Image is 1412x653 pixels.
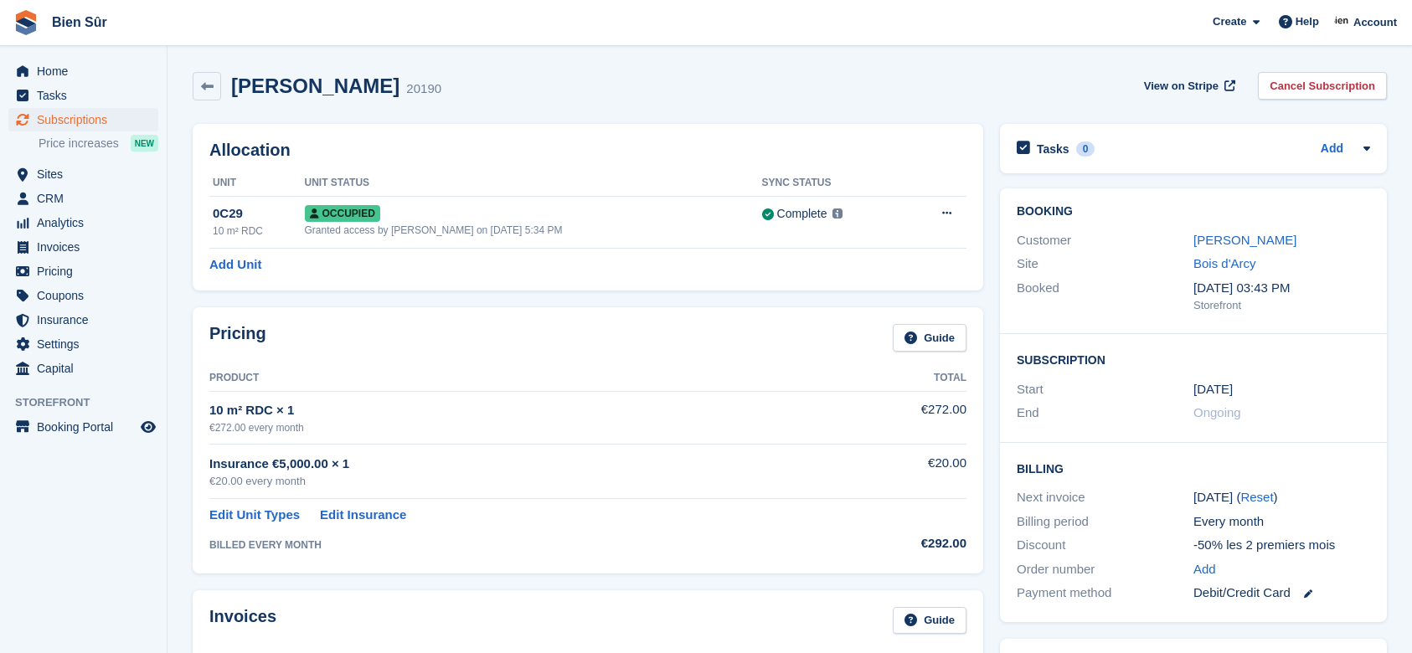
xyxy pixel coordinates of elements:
time: 2023-06-26 22:00:00 UTC [1193,380,1233,399]
div: Customer [1017,231,1193,250]
a: View on Stripe [1137,72,1239,100]
h2: Booking [1017,205,1370,219]
span: Booking Portal [37,415,137,439]
a: Edit Insurance [320,506,406,525]
th: Total [825,365,966,392]
div: [DATE] ( ) [1193,488,1370,507]
div: 10 m² RDC [213,224,305,239]
span: Storefront [15,394,167,411]
td: €20.00 [825,445,966,499]
span: Ongoing [1193,405,1241,419]
div: Booked [1017,279,1193,314]
img: Asmaa Habri [1334,13,1351,30]
a: menu [8,235,158,259]
img: stora-icon-8386f47178a22dfd0bd8f6a31ec36ba5ce8667c1dd55bd0f319d3a0aa187defe.svg [13,10,39,35]
h2: Tasks [1037,141,1069,157]
div: 10 m² RDC × 1 [209,401,825,420]
div: Next invoice [1017,488,1193,507]
div: €272.00 every month [209,420,825,435]
span: Subscriptions [37,108,137,131]
a: Bien Sûr [45,8,114,36]
th: Unit [209,170,305,197]
td: €272.00 [825,391,966,444]
div: Site [1017,255,1193,274]
a: Price increases NEW [39,134,158,152]
div: Payment method [1017,584,1193,603]
a: menu [8,108,158,131]
div: Complete [777,205,827,223]
div: End [1017,404,1193,423]
a: Edit Unit Types [209,506,300,525]
div: 0C29 [213,204,305,224]
div: [DATE] 03:43 PM [1193,279,1370,298]
div: Billing period [1017,512,1193,532]
h2: Billing [1017,460,1370,476]
a: menu [8,84,158,107]
div: €292.00 [825,534,966,553]
span: Pricing [37,260,137,283]
a: menu [8,357,158,380]
span: Capital [37,357,137,380]
div: NEW [131,135,158,152]
th: Product [209,365,825,392]
a: Add [1321,140,1343,159]
a: menu [8,59,158,83]
a: menu [8,332,158,356]
a: Reset [1240,490,1273,504]
th: Sync Status [762,170,904,197]
a: menu [8,415,158,439]
a: menu [8,260,158,283]
span: Insurance [37,308,137,332]
div: Granted access by [PERSON_NAME] on [DATE] 5:34 PM [305,223,762,238]
h2: Subscription [1017,351,1370,368]
a: menu [8,308,158,332]
a: [PERSON_NAME] [1193,233,1296,247]
span: Create [1213,13,1246,30]
img: icon-info-grey-7440780725fd019a000dd9b08b2336e03edf1995a4989e88bcd33f0948082b44.svg [832,208,843,219]
div: 0 [1076,141,1095,157]
div: Storefront [1193,297,1370,314]
div: Discount [1017,536,1193,555]
span: Account [1353,14,1397,31]
div: 20190 [406,80,441,99]
h2: Pricing [209,324,266,352]
span: Help [1296,13,1319,30]
div: Order number [1017,560,1193,579]
th: Unit Status [305,170,762,197]
span: Price increases [39,136,119,152]
span: Occupied [305,205,380,222]
div: -50% les 2 premiers mois [1193,536,1370,555]
a: menu [8,187,158,210]
span: Home [37,59,137,83]
div: Debit/Credit Card [1193,584,1370,603]
a: Cancel Subscription [1258,72,1387,100]
div: BILLED EVERY MONTH [209,537,825,553]
a: menu [8,162,158,186]
a: Add Unit [209,255,261,275]
h2: Invoices [209,607,276,635]
a: Add [1193,560,1216,579]
span: Sites [37,162,137,186]
div: Every month [1193,512,1370,532]
span: CRM [37,187,137,210]
span: Tasks [37,84,137,107]
a: Guide [893,324,966,352]
div: Start [1017,380,1193,399]
h2: [PERSON_NAME] [231,75,399,97]
a: menu [8,284,158,307]
div: €20.00 every month [209,473,825,490]
a: Preview store [138,417,158,437]
a: Guide [893,607,966,635]
span: Settings [37,332,137,356]
span: Invoices [37,235,137,259]
div: Insurance €5,000.00 × 1 [209,455,825,474]
span: Analytics [37,211,137,234]
span: Coupons [37,284,137,307]
a: Bois d'Arcy [1193,256,1256,270]
h2: Allocation [209,141,966,160]
a: menu [8,211,158,234]
span: View on Stripe [1144,78,1219,95]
